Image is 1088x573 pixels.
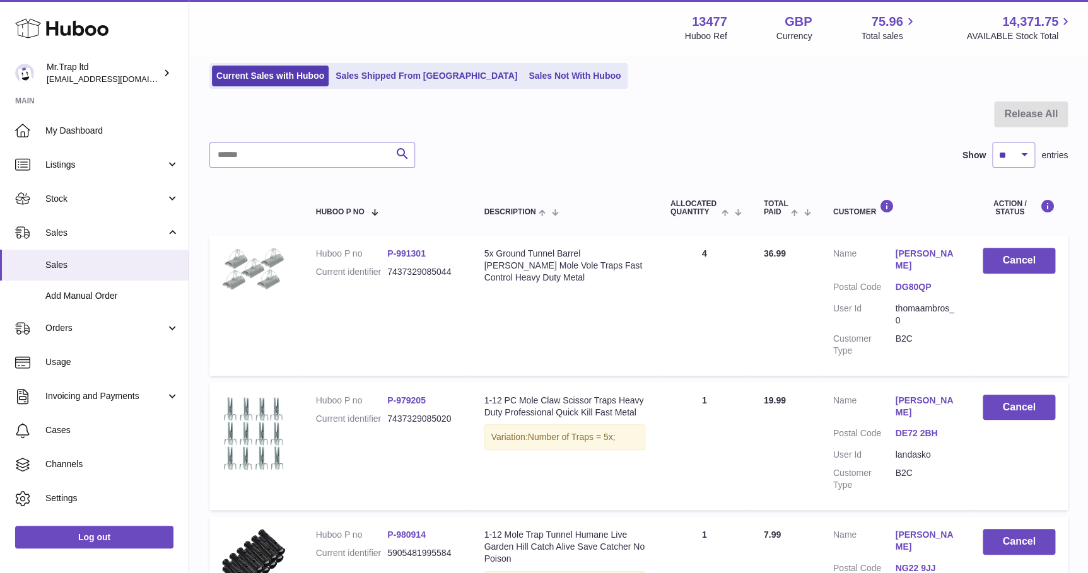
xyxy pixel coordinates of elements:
[331,66,522,86] a: Sales Shipped From [GEOGRAPHIC_DATA]
[966,13,1073,42] a: 14,371.75 AVAILABLE Stock Total
[484,424,645,450] div: Variation:
[895,281,957,293] a: DG80QP
[212,66,329,86] a: Current Sales with Huboo
[785,13,812,30] strong: GBP
[316,547,387,559] dt: Current identifier
[764,530,781,540] span: 7.99
[833,248,896,275] dt: Name
[764,200,788,216] span: Total paid
[833,199,957,216] div: Customer
[776,30,812,42] div: Currency
[15,64,34,83] img: office@grabacz.eu
[685,30,727,42] div: Huboo Ref
[670,200,719,216] span: ALLOCATED Quantity
[45,322,166,334] span: Orders
[45,193,166,205] span: Stock
[387,547,459,559] dd: 5905481995584
[45,159,166,171] span: Listings
[484,395,645,419] div: 1-12 PC Mole Claw Scissor Traps Heavy Duty Professional Quick Kill Fast Metal
[966,30,1073,42] span: AVAILABLE Stock Total
[45,259,179,271] span: Sales
[484,529,645,565] div: 1-12 Mole Trap Tunnel Humane Live Garden Hill Catch Alive Save Catcher No Poison
[895,449,957,461] dd: landasko
[484,248,645,284] div: 5x Ground Tunnel Barrel [PERSON_NAME] Mole Vole Traps Fast Control Heavy Duty Metal
[895,467,957,491] dd: B2C
[387,530,426,540] a: P-980914
[45,424,179,436] span: Cases
[47,61,160,85] div: Mr.Trap ltd
[316,395,387,407] dt: Huboo P no
[692,13,727,30] strong: 13477
[15,526,173,548] a: Log out
[528,432,616,442] span: Number of Traps = 5x;
[222,248,285,291] img: $_57.JPG
[895,529,957,553] a: [PERSON_NAME]
[45,227,166,239] span: Sales
[764,248,786,258] span: 36.99
[983,395,1055,420] button: Cancel
[316,248,387,260] dt: Huboo P no
[484,208,535,216] span: Description
[1002,13,1058,30] span: 14,371.75
[983,199,1055,216] div: Action / Status
[45,125,179,137] span: My Dashboard
[45,290,179,302] span: Add Manual Order
[764,395,786,405] span: 19.99
[983,248,1055,274] button: Cancel
[316,413,387,425] dt: Current identifier
[833,333,896,357] dt: Customer Type
[871,13,903,30] span: 75.96
[983,529,1055,555] button: Cancel
[387,248,426,258] a: P-991301
[45,390,166,402] span: Invoicing and Payments
[895,395,957,419] a: [PERSON_NAME]
[833,449,896,461] dt: User Id
[316,208,365,216] span: Huboo P no
[833,427,896,443] dt: Postal Code
[895,427,957,439] a: DE72 2BH
[658,235,751,375] td: 4
[45,492,179,504] span: Settings
[316,529,387,541] dt: Huboo P no
[45,356,179,368] span: Usage
[45,458,179,470] span: Channels
[833,303,896,327] dt: User Id
[658,382,751,510] td: 1
[861,13,917,42] a: 75.96 Total sales
[316,266,387,278] dt: Current identifier
[47,74,185,84] span: [EMAIL_ADDRESS][DOMAIN_NAME]
[387,413,459,425] dd: 7437329085020
[387,266,459,278] dd: 7437329085044
[895,303,957,327] dd: thomaambros_0
[1041,149,1068,161] span: entries
[962,149,986,161] label: Show
[895,333,957,357] dd: B2C
[861,30,917,42] span: Total sales
[833,281,896,296] dt: Postal Code
[833,467,896,491] dt: Customer Type
[387,395,426,405] a: P-979205
[833,529,896,556] dt: Name
[895,248,957,272] a: [PERSON_NAME]
[833,395,896,422] dt: Name
[524,66,625,86] a: Sales Not With Huboo
[222,395,285,472] img: $_57.JPG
